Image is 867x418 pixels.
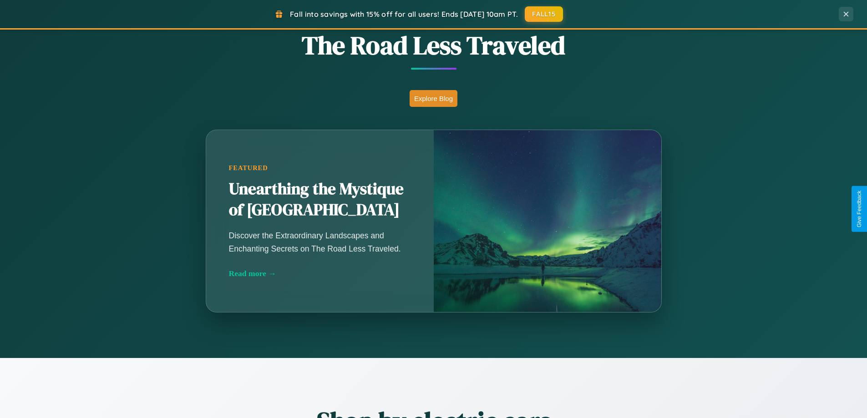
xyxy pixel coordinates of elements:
h1: The Road Less Traveled [161,28,707,63]
p: Discover the Extraordinary Landscapes and Enchanting Secrets on The Road Less Traveled. [229,229,411,255]
h2: Unearthing the Mystique of [GEOGRAPHIC_DATA] [229,179,411,221]
button: Explore Blog [410,90,457,107]
span: Fall into savings with 15% off for all users! Ends [DATE] 10am PT. [290,10,518,19]
div: Read more → [229,269,411,278]
div: Give Feedback [856,191,862,227]
div: Featured [229,164,411,172]
button: FALL15 [525,6,563,22]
